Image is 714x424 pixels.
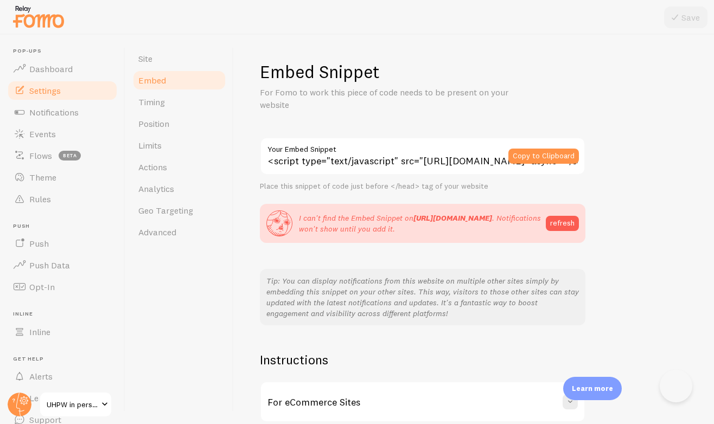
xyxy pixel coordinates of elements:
span: Notifications [29,107,79,118]
label: Your Embed Snippet [260,137,585,156]
a: Embed [132,69,227,91]
span: Actions [138,162,167,172]
span: Push [13,223,118,230]
p: Tip: You can display notifications from this website on multiple other sites simply by embedding ... [266,275,579,319]
span: UHPW in person upsell [47,398,98,411]
span: Opt-In [29,281,55,292]
button: refresh [546,216,579,231]
img: fomo-relay-logo-orange.svg [11,3,66,30]
h3: For eCommerce Sites [267,396,360,408]
span: Position [138,118,169,129]
p: For Fomo to work this piece of code needs to be present on your website [260,86,520,111]
span: Dashboard [29,63,73,74]
strong: [URL][DOMAIN_NAME] [413,213,492,223]
span: Learn [29,393,52,403]
span: Advanced [138,227,176,237]
span: Theme [29,172,56,183]
a: Push Data [7,254,118,276]
a: Notifications [7,101,118,123]
span: Get Help [13,356,118,363]
p: Learn more [572,383,613,394]
a: Dashboard [7,58,118,80]
a: Settings [7,80,118,101]
div: Learn more [563,377,622,400]
span: Alerts [29,371,53,382]
a: Flows beta [7,145,118,166]
div: Place this snippet of code just before </head> tag of your website [260,182,585,191]
a: Rules [7,188,118,210]
p: I can't find the Embed Snippet on . Notifications won't show until you add it. [299,213,546,234]
span: Timing [138,97,165,107]
span: Pop-ups [13,48,118,55]
a: Opt-In [7,276,118,298]
span: Geo Targeting [138,205,193,216]
button: Copy to Clipboard [508,149,579,164]
span: beta [59,151,81,160]
a: Timing [132,91,227,113]
a: Position [132,113,227,134]
span: Rules [29,194,51,204]
span: Inline [13,311,118,318]
a: Theme [7,166,118,188]
a: Advanced [132,221,227,243]
h2: Instructions [260,351,585,368]
span: Analytics [138,183,174,194]
a: Actions [132,156,227,178]
span: Limits [138,140,162,151]
span: Site [138,53,152,64]
iframe: Help Scout Beacon - Open [660,370,692,402]
a: Site [132,48,227,69]
a: Push [7,233,118,254]
a: Events [7,123,118,145]
span: Events [29,129,56,139]
a: Geo Targeting [132,200,227,221]
a: Alerts [7,365,118,387]
span: Settings [29,85,61,96]
a: UHPW in person upsell [39,391,112,417]
span: Push [29,238,49,249]
span: Flows [29,150,52,161]
h1: Embed Snippet [260,61,688,83]
span: Embed [138,75,166,86]
a: Limits [132,134,227,156]
span: Push Data [29,260,70,271]
a: Learn [7,387,118,409]
a: Analytics [132,178,227,200]
a: Inline [7,321,118,343]
span: Inline [29,326,50,337]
